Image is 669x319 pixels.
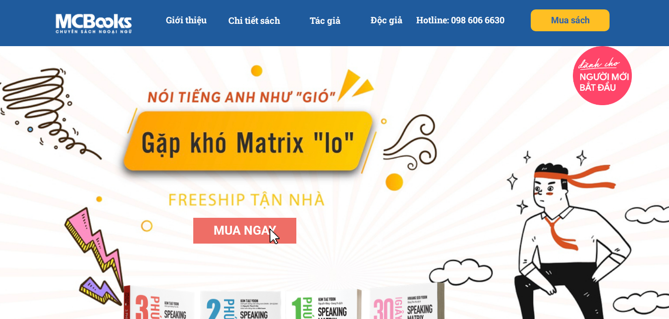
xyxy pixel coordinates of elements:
[161,9,212,31] p: Giới thiệu
[296,9,354,32] p: Tác giả
[211,223,279,239] span: MUA NGAY
[223,9,286,32] p: Chi tiết sách
[360,9,413,31] p: Độc giả
[412,9,508,31] p: Hotline: 098 606 6630
[531,9,610,31] p: Mua sách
